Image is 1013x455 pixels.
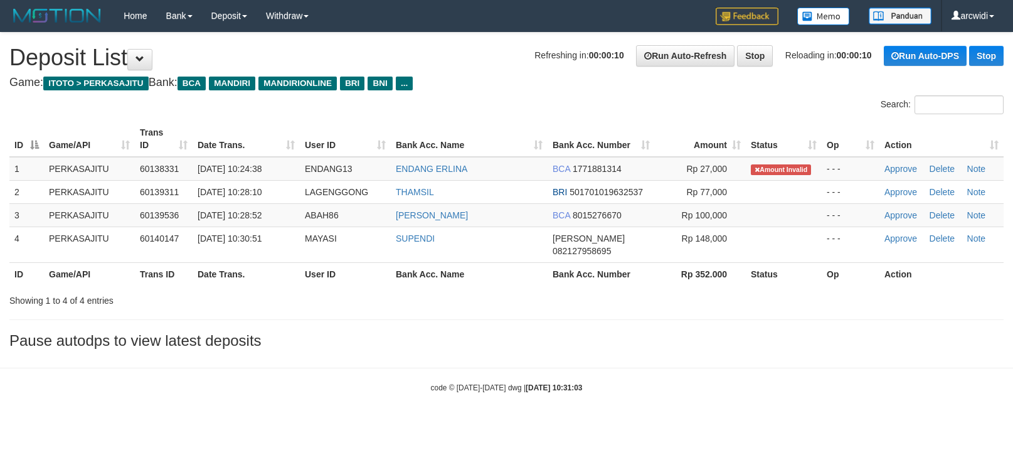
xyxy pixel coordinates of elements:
[797,8,850,25] img: Button%20Memo.svg
[140,233,179,244] span: 60140147
[140,210,179,220] span: 60139536
[930,187,955,197] a: Delete
[305,187,368,197] span: LAGENGGONG
[881,95,1004,114] label: Search:
[9,77,1004,89] h4: Game: Bank:
[198,187,262,197] span: [DATE] 10:28:10
[135,262,193,286] th: Trans ID
[930,164,955,174] a: Delete
[9,45,1004,70] h1: Deposit List
[9,333,1004,349] h3: Pause autodps to view latest deposits
[9,203,44,227] td: 3
[686,187,727,197] span: Rp 77,000
[884,46,967,66] a: Run Auto-DPS
[198,233,262,244] span: [DATE] 10:30:51
[822,180,879,203] td: - - -
[178,77,206,90] span: BCA
[300,121,391,157] th: User ID: activate to sort column ascending
[391,262,548,286] th: Bank Acc. Name
[879,262,1004,286] th: Action
[193,262,300,286] th: Date Trans.
[869,8,931,24] img: panduan.png
[44,157,135,181] td: PERKASAJITU
[746,262,822,286] th: Status
[44,203,135,227] td: PERKASAJITU
[391,121,548,157] th: Bank Acc. Name: activate to sort column ascending
[570,187,643,197] span: Copy 501701019632537 to clipboard
[737,45,773,67] a: Stop
[655,121,746,157] th: Amount: activate to sort column ascending
[534,50,623,60] span: Refreshing in:
[396,77,413,90] span: ...
[967,187,986,197] a: Note
[396,233,435,244] a: SUPENDI
[305,210,339,220] span: ABAH86
[9,121,44,157] th: ID: activate to sort column descending
[655,262,746,286] th: Rp 352.000
[930,210,955,220] a: Delete
[44,180,135,203] td: PERKASAJITU
[44,262,135,286] th: Game/API
[785,50,872,60] span: Reloading in:
[396,164,467,174] a: ENDANG ERLINA
[686,164,727,174] span: Rp 27,000
[396,210,468,220] a: [PERSON_NAME]
[589,50,624,60] strong: 00:00:10
[198,210,262,220] span: [DATE] 10:28:52
[879,121,1004,157] th: Action: activate to sort column ascending
[716,8,778,25] img: Feedback.jpg
[198,164,262,174] span: [DATE] 10:24:38
[9,6,105,25] img: MOTION_logo.png
[884,210,917,220] a: Approve
[553,210,570,220] span: BCA
[140,187,179,197] span: 60139311
[305,233,337,244] span: MAYASI
[751,164,811,175] span: Amount is not matched
[258,77,337,90] span: MANDIRIONLINE
[300,262,391,286] th: User ID
[140,164,179,174] span: 60138331
[930,233,955,244] a: Delete
[573,164,622,174] span: Copy 1771881314 to clipboard
[553,233,625,244] span: [PERSON_NAME]
[553,164,570,174] span: BCA
[837,50,872,60] strong: 00:00:10
[822,157,879,181] td: - - -
[967,233,986,244] a: Note
[636,45,735,67] a: Run Auto-Refresh
[822,262,879,286] th: Op
[305,164,352,174] span: ENDANG13
[884,233,917,244] a: Approve
[969,46,1004,66] a: Stop
[44,227,135,262] td: PERKASAJITU
[967,210,986,220] a: Note
[526,383,582,392] strong: [DATE] 10:31:03
[193,121,300,157] th: Date Trans.: activate to sort column ascending
[553,246,611,256] span: Copy 082127958695 to clipboard
[553,187,567,197] span: BRI
[340,77,364,90] span: BRI
[682,210,727,220] span: Rp 100,000
[822,121,879,157] th: Op: activate to sort column ascending
[43,77,149,90] span: ITOTO > PERKASAJITU
[9,289,413,307] div: Showing 1 to 4 of 4 entries
[884,164,917,174] a: Approve
[548,262,655,286] th: Bank Acc. Number
[9,180,44,203] td: 2
[209,77,255,90] span: MANDIRI
[915,95,1004,114] input: Search:
[44,121,135,157] th: Game/API: activate to sort column ascending
[746,121,822,157] th: Status: activate to sort column ascending
[884,187,917,197] a: Approve
[368,77,392,90] span: BNI
[967,164,986,174] a: Note
[822,203,879,227] td: - - -
[573,210,622,220] span: Copy 8015276670 to clipboard
[682,233,727,244] span: Rp 148,000
[9,157,44,181] td: 1
[9,227,44,262] td: 4
[135,121,193,157] th: Trans ID: activate to sort column ascending
[9,262,44,286] th: ID
[822,227,879,262] td: - - -
[548,121,655,157] th: Bank Acc. Number: activate to sort column ascending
